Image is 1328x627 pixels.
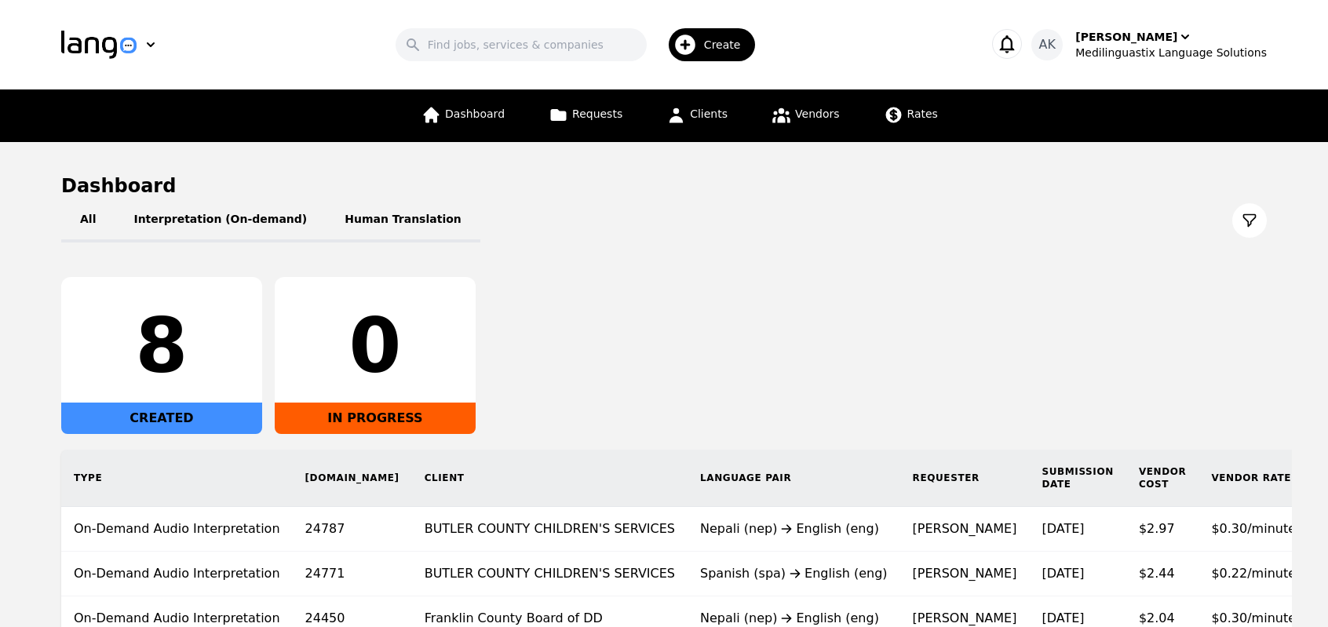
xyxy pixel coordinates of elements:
[1042,566,1084,581] time: [DATE]
[700,519,888,538] div: Nepali (nep) English (eng)
[61,199,115,242] button: All
[1075,45,1267,60] div: Medilinguastix Language Solutions
[1126,552,1199,596] td: $2.44
[688,450,900,507] th: Language Pair
[412,507,688,552] td: BUTLER COUNTY CHILDREN'S SERVICES
[572,108,622,120] span: Requests
[1031,29,1267,60] button: AK[PERSON_NAME]Medilinguastix Language Solutions
[704,37,752,53] span: Create
[412,450,688,507] th: Client
[1126,450,1199,507] th: Vendor Cost
[293,552,412,596] td: 24771
[1042,611,1084,625] time: [DATE]
[700,564,888,583] div: Spanish (spa) English (eng)
[445,108,505,120] span: Dashboard
[1211,521,1296,536] span: $0.30/minute
[1029,450,1126,507] th: Submission Date
[287,308,463,384] div: 0
[61,403,262,434] div: CREATED
[293,507,412,552] td: 24787
[1232,203,1267,238] button: Filter
[412,89,514,142] a: Dashboard
[1042,521,1084,536] time: [DATE]
[900,552,1030,596] td: [PERSON_NAME]
[900,450,1030,507] th: Requester
[900,507,1030,552] td: [PERSON_NAME]
[61,552,293,596] td: On-Demand Audio Interpretation
[1211,611,1296,625] span: $0.30/minute
[762,89,848,142] a: Vendors
[275,403,476,434] div: IN PROGRESS
[61,31,137,59] img: Logo
[795,108,839,120] span: Vendors
[874,89,947,142] a: Rates
[1075,29,1177,45] div: [PERSON_NAME]
[1039,35,1056,54] span: AK
[115,199,326,242] button: Interpretation (On-demand)
[293,450,412,507] th: [DOMAIN_NAME]
[326,199,480,242] button: Human Translation
[539,89,632,142] a: Requests
[396,28,647,61] input: Find jobs, services & companies
[1126,507,1199,552] td: $2.97
[657,89,737,142] a: Clients
[61,450,293,507] th: Type
[74,308,250,384] div: 8
[647,22,765,67] button: Create
[61,507,293,552] td: On-Demand Audio Interpretation
[1211,566,1296,581] span: $0.22/minute
[61,173,1267,199] h1: Dashboard
[1198,450,1308,507] th: Vendor Rate
[412,552,688,596] td: BUTLER COUNTY CHILDREN'S SERVICES
[907,108,938,120] span: Rates
[690,108,728,120] span: Clients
